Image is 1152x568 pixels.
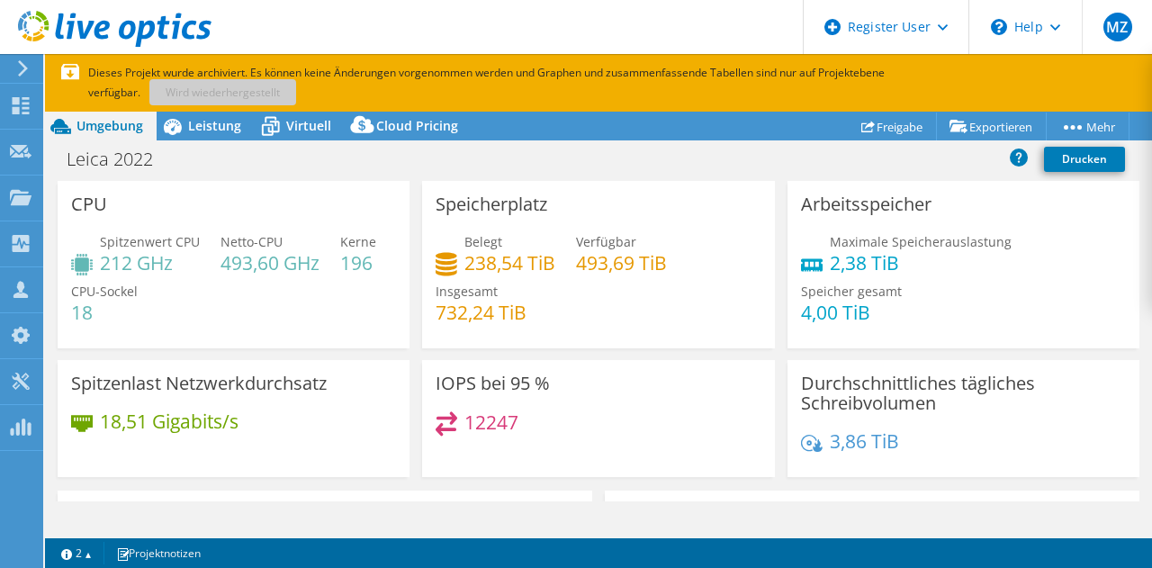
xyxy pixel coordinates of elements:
span: Umgebung [76,117,143,134]
span: Verfügbar [576,233,636,250]
a: Drucken [1044,147,1125,172]
h1: Leica 2022 [58,149,181,169]
span: Spitzenwert CPU [100,233,200,250]
span: Speicher gesamt [801,283,902,300]
span: Maximale Speicherauslastung [830,233,1012,250]
span: MZ [1103,13,1132,41]
a: Mehr [1046,113,1129,140]
span: Insgesamt [436,283,498,300]
a: Freigabe [848,113,937,140]
h3: Durchschnittliches tägliches Schreibvolumen [801,374,1126,413]
h3: Arbeitsspeicher [801,194,931,214]
span: Netto-CPU [220,233,283,250]
h4: 212 GHz [100,253,200,273]
h4: 238,54 TiB [464,253,555,273]
h4: 18,51 Gigabits/s [100,411,238,431]
p: Dieses Projekt wurde archiviert. Es können keine Änderungen vorgenommen werden und Graphen und zu... [61,63,943,103]
h3: CPU [71,194,107,214]
h4: 4,00 TiB [801,302,902,322]
a: Projektnotizen [103,542,213,564]
h4: 12247 [464,412,518,432]
h4: 3,86 TiB [830,431,899,451]
h3: Spitzenlast Netzwerkdurchsatz [71,374,327,393]
a: 2 [49,542,104,564]
span: Leistung [188,117,241,134]
span: Kerne [340,233,376,250]
span: Cloud Pricing [376,117,458,134]
span: CPU-Sockel [71,283,138,300]
a: Exportieren [936,113,1047,140]
h4: 2,38 TiB [830,253,1012,273]
span: Virtuell [286,117,331,134]
h4: 493,69 TiB [576,253,667,273]
h4: 732,24 TiB [436,302,526,322]
span: Belegt [464,233,502,250]
h4: 493,60 GHz [220,253,319,273]
h3: Speicherplatz [436,194,547,214]
h4: 196 [340,253,376,273]
h4: 18 [71,302,138,322]
svg: \n [991,19,1007,35]
h3: IOPS bei 95 % [436,374,550,393]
